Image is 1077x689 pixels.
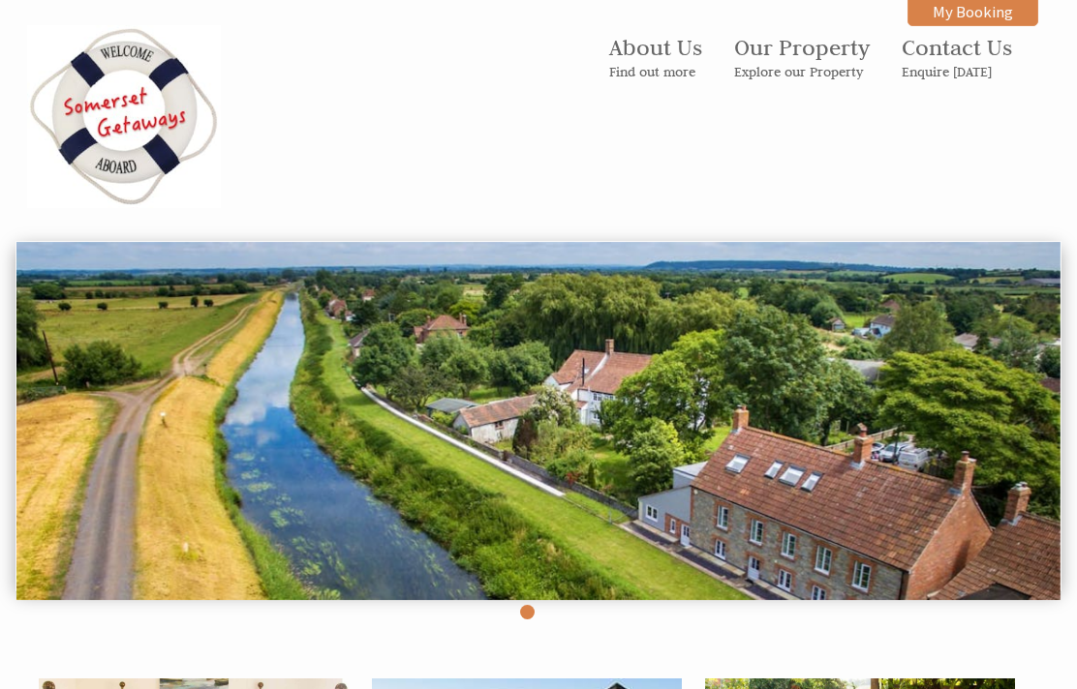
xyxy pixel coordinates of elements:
[902,33,1012,80] a: Contact UsEnquire [DATE]
[734,33,870,80] a: Our PropertyExplore our Property
[27,25,221,208] img: Somerset Getaways
[902,63,1012,80] small: Enquire [DATE]
[609,33,702,80] a: About UsFind out more
[609,63,702,80] small: Find out more
[734,63,870,80] small: Explore our Property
